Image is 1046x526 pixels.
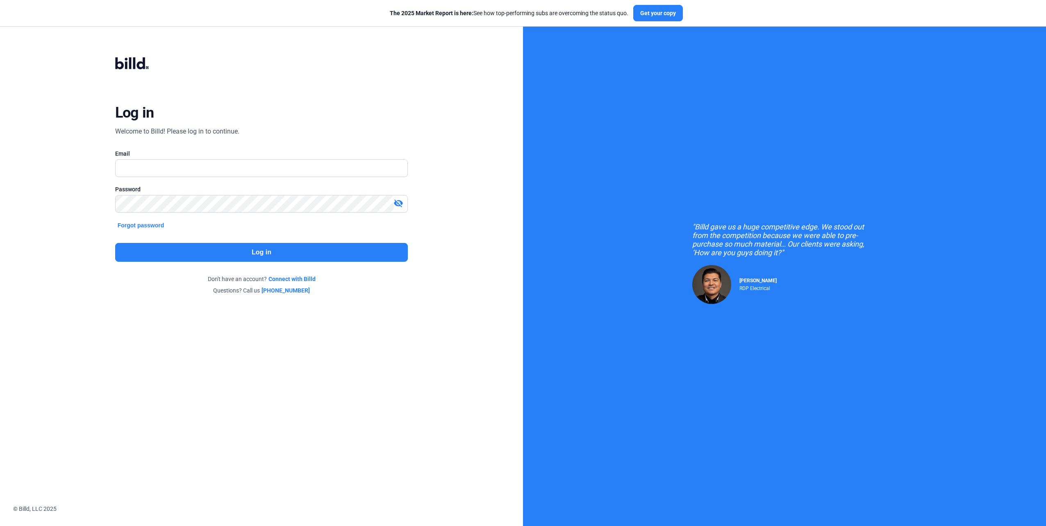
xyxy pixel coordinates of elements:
span: The 2025 Market Report is here: [390,10,473,16]
div: Don't have an account? [115,275,408,283]
div: Questions? Call us [115,286,408,295]
div: RDP Electrical [739,283,777,291]
mat-icon: visibility_off [393,198,403,208]
div: Log in [115,104,154,122]
a: [PHONE_NUMBER] [261,286,310,295]
button: Forgot password [115,221,167,230]
div: "Billd gave us a huge competitive edge. We stood out from the competition because we were able to... [692,222,877,257]
button: Log in [115,243,408,262]
span: [PERSON_NAME] [739,278,777,283]
button: Get your copy [633,5,683,21]
div: Welcome to Billd! Please log in to continue. [115,127,239,136]
div: Email [115,150,408,158]
a: Connect with Billd [268,275,316,283]
img: Raul Pacheco [692,265,731,304]
div: Password [115,185,408,193]
div: See how top-performing subs are overcoming the status quo. [390,9,628,17]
